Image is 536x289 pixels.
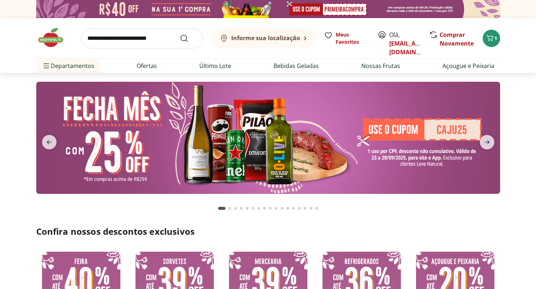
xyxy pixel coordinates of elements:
a: Comprar Novamente [440,31,474,47]
a: Bebidas Geladas [274,61,319,70]
span: Olá, [389,30,421,56]
button: next [474,135,500,149]
button: Go to page 14 from fs-carousel [296,200,302,217]
a: Meus Favoritos [324,31,369,46]
a: Último Lote [199,61,231,70]
button: Go to page 11 from fs-carousel [279,200,285,217]
button: Go to page 13 from fs-carousel [291,200,296,217]
b: Informe sua localização [231,34,300,42]
button: Go to page 3 from fs-carousel [233,200,238,217]
button: Submit Search [180,34,197,43]
button: Go to page 6 from fs-carousel [250,200,256,217]
button: Menu [42,57,51,75]
img: banana [36,82,500,194]
button: Informe sua localização [212,28,315,48]
input: search [81,28,203,48]
button: previous [36,135,62,149]
button: Go to page 4 from fs-carousel [238,200,244,217]
button: Go to page 9 from fs-carousel [267,200,273,217]
img: Hortifruti [36,27,72,48]
button: Go to page 8 from fs-carousel [262,200,267,217]
button: Go to page 5 from fs-carousel [244,200,250,217]
a: [EMAIL_ADDRESS][DOMAIN_NAME] [389,39,440,56]
a: Nossas Frutas [361,61,400,70]
span: 1 [494,35,497,42]
button: Go to page 12 from fs-carousel [285,200,291,217]
button: Go to page 2 from fs-carousel [227,200,233,217]
button: Go to page 7 from fs-carousel [256,200,262,217]
button: Go to page 17 from fs-carousel [314,200,320,217]
button: Go to page 10 from fs-carousel [273,200,279,217]
a: Ofertas [137,61,157,70]
button: Go to page 16 from fs-carousel [308,200,314,217]
span: Meus Favoritos [336,31,369,46]
button: Current page from fs-carousel [217,200,227,217]
span: Departamentos [42,57,94,75]
h2: Confira nossos descontos exclusivos [36,226,500,237]
a: Açougue e Peixaria [442,61,494,70]
button: Go to page 15 from fs-carousel [302,200,308,217]
button: Carrinho [483,30,500,47]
